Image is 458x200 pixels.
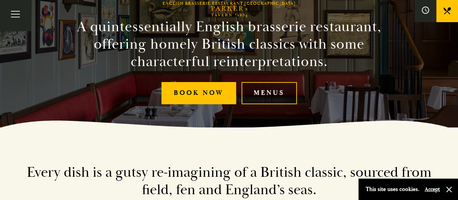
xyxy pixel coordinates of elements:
button: Close and accept [445,186,453,193]
h2: Every dish is a gutsy re-imagining of a British classic, sourced from field, fen and England’s seas. [23,164,436,199]
p: This site uses cookies. [366,184,419,195]
a: Book Now [161,82,236,104]
a: Menus [241,82,297,104]
button: Accept [425,186,440,193]
h2: A quintessentially English brasserie restaurant, offering homely British classics with some chara... [64,18,394,70]
h1: English Brasserie Restaurant [GEOGRAPHIC_DATA] [163,1,296,6]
